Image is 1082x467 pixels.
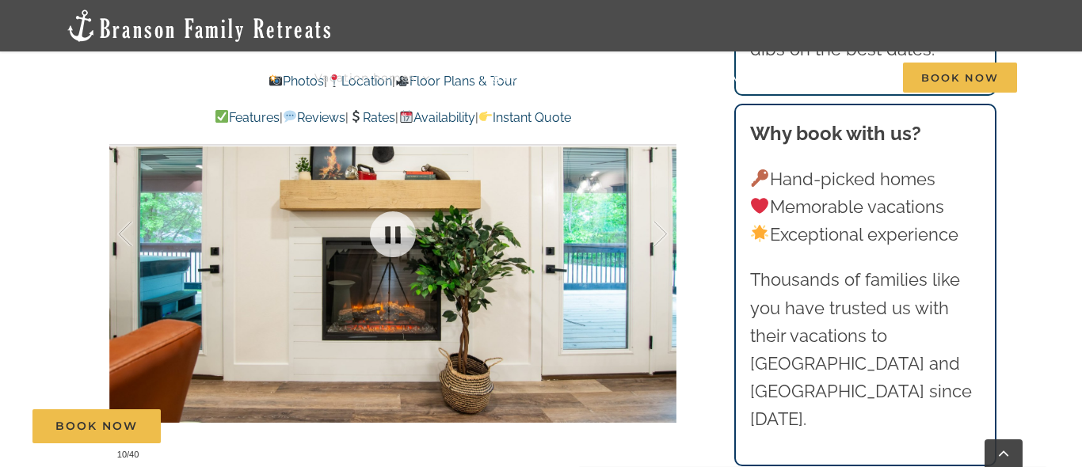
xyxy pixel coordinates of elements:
span: Book Now [55,420,138,433]
span: Things to do [466,72,545,83]
a: Rates [349,110,395,125]
p: Hand-picked homes Memorable vacations Exceptional experience [750,165,981,249]
a: Vacation homes [314,51,430,103]
a: Contact [817,51,867,103]
img: Branson Family Retreats Logo [65,8,333,44]
span: Contact [817,72,867,83]
a: Deals & More [596,51,693,103]
a: About [729,51,782,103]
img: 🌟 [751,225,768,242]
a: Things to do [466,51,560,103]
a: Features [215,110,280,125]
span: Book Now [903,63,1017,93]
a: Book Now [32,409,161,443]
span: About [729,72,767,83]
h3: Why book with us? [750,120,981,148]
img: 💲 [349,110,362,123]
span: Deals & More [596,72,678,83]
img: 🔑 [751,169,768,187]
nav: Main Menu Sticky [314,51,1017,103]
span: Vacation homes [314,72,415,83]
a: Availability [398,110,474,125]
p: Thousands of families like you have trusted us with their vacations to [GEOGRAPHIC_DATA] and [GEO... [750,266,981,433]
img: 📆 [400,110,413,123]
img: ✅ [215,110,228,123]
img: 💬 [284,110,296,123]
img: ❤️ [751,197,768,215]
a: Reviews [283,110,345,125]
p: | | | | [109,108,676,128]
a: Instant Quote [478,110,571,125]
img: 👉 [479,110,492,123]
